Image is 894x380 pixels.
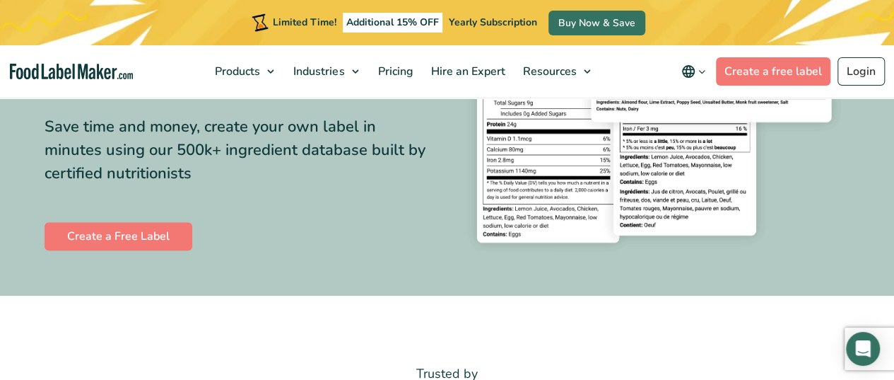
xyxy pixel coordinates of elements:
[273,16,336,29] span: Limited Time!
[716,57,830,86] a: Create a free label
[514,45,597,98] a: Resources
[289,64,346,79] span: Industries
[206,45,281,98] a: Products
[837,57,885,86] a: Login
[369,45,418,98] a: Pricing
[343,13,442,33] span: Additional 15% OFF
[426,64,506,79] span: Hire an Expert
[449,16,537,29] span: Yearly Subscription
[45,115,437,185] div: Save time and money, create your own label in minutes using our 500k+ ingredient database built b...
[45,222,192,251] a: Create a Free Label
[422,45,510,98] a: Hire an Expert
[373,64,414,79] span: Pricing
[518,64,577,79] span: Resources
[846,332,880,366] div: Open Intercom Messenger
[285,45,365,98] a: Industries
[548,11,645,35] a: Buy Now & Save
[211,64,261,79] span: Products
